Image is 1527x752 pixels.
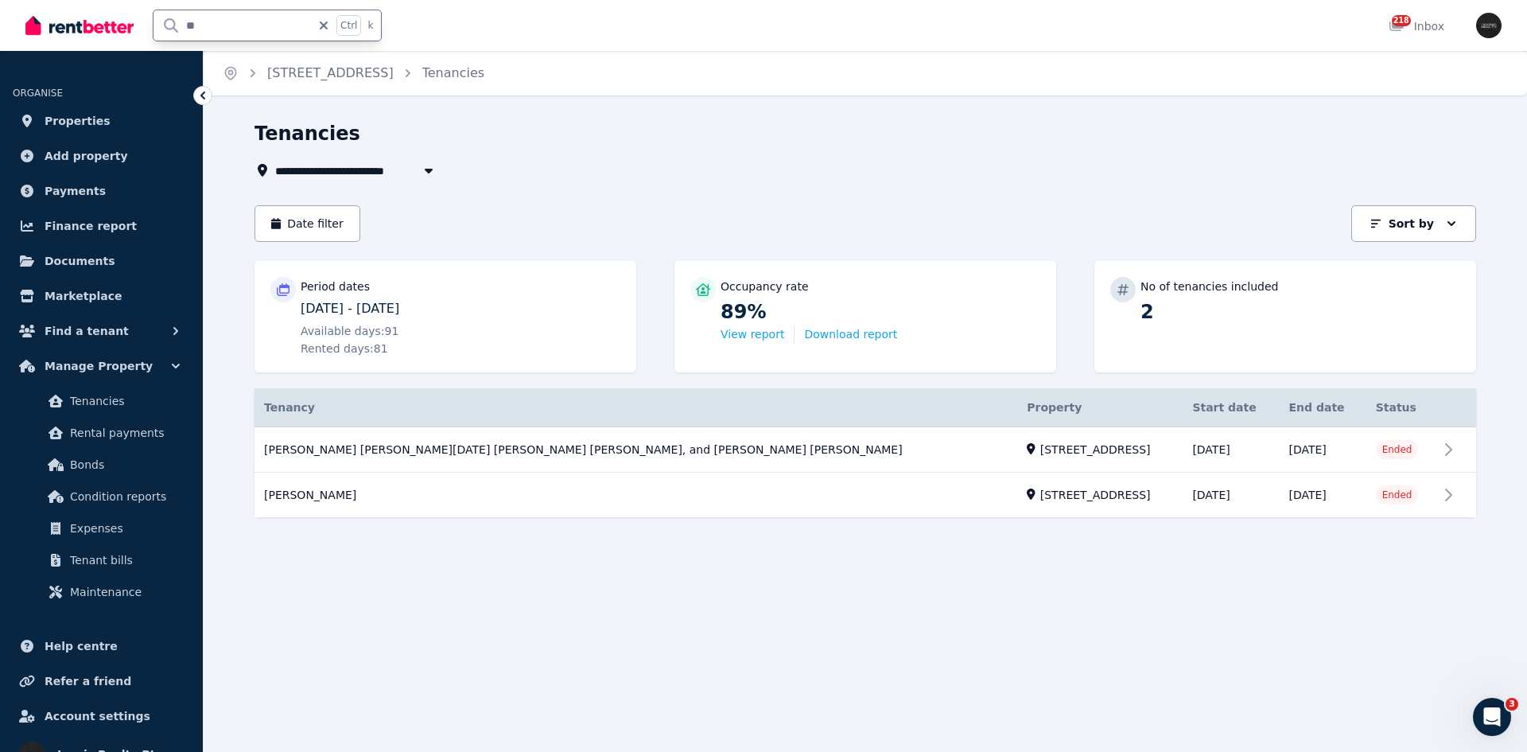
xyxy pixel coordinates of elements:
button: Download report [804,326,897,342]
a: Maintenance [19,576,184,608]
p: [DATE] - [DATE] [301,299,620,318]
iframe: Intercom live chat [1473,698,1511,736]
p: Period dates [301,279,370,294]
span: Marketplace [45,286,122,306]
span: Manage Property [45,357,153,376]
span: Add property [45,146,128,166]
span: Condition reports [70,487,177,506]
th: Status [1366,388,1438,427]
a: Payments [13,175,190,207]
button: Manage Property [13,350,190,382]
p: 2 [1140,299,1460,325]
span: Payments [45,181,106,201]
div: Inbox [1389,18,1444,34]
a: View details for Aldana Marlen Zentner, Lucia Pallotta, Melina Andrea Gill, and Yanina Soledad Fl... [254,427,1476,473]
p: Sort by [1389,216,1434,232]
p: 89% [721,299,1040,325]
a: View details for Victoria Marquez [254,473,1476,518]
th: Start date [1183,388,1279,427]
button: Sort by [1351,205,1476,242]
a: Tenant bills [19,544,184,576]
img: RentBetter [25,14,134,37]
span: Tenancies [70,392,177,411]
button: Date filter [254,205,360,242]
p: No of tenancies included [1140,279,1278,294]
a: Rental payments [19,417,184,449]
a: Add property [13,140,190,172]
a: Expenses [19,512,184,544]
span: Expenses [70,519,177,538]
span: Maintenance [70,583,177,602]
a: [STREET_ADDRESS] [267,65,394,80]
button: View report [721,326,784,342]
a: Tenancies [19,385,184,417]
td: [DATE] [1183,473,1279,518]
span: Properties [45,111,111,131]
th: Property [1017,388,1183,427]
span: Tenancies [422,64,484,83]
a: Bonds [19,449,184,481]
span: Refer a friend [45,672,131,691]
span: Help centre [45,637,118,656]
span: ORGANISE [13,88,63,99]
span: 218 [1392,15,1411,26]
a: Finance report [13,210,190,242]
span: k [367,19,373,32]
span: Ctrl [336,15,361,36]
button: Find a tenant [13,315,190,347]
span: Rented days: 81 [301,341,388,357]
span: Documents [45,251,115,271]
td: [DATE] [1279,473,1366,518]
span: 3 [1506,698,1518,711]
a: Refer a friend [13,665,190,697]
a: Condition reports [19,481,184,512]
a: Marketplace [13,280,190,312]
p: Occupancy rate [721,279,809,294]
img: Iconic Realty Pty Ltd [1476,13,1502,38]
span: Finance report [45,216,137,236]
h1: Tenancies [254,121,360,146]
a: Help centre [13,630,190,662]
span: Available days: 91 [301,323,398,339]
span: Tenancy [264,399,315,415]
span: Bonds [70,455,177,474]
th: End date [1279,388,1366,427]
span: Find a tenant [45,321,129,341]
span: Tenant bills [70,551,177,570]
span: Rental payments [70,423,177,442]
a: Properties [13,105,190,137]
a: Documents [13,245,190,277]
span: Account settings [45,707,150,726]
a: Account settings [13,700,190,732]
nav: Breadcrumb [204,51,503,95]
